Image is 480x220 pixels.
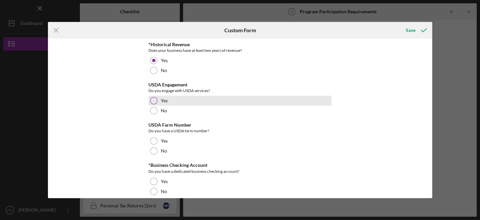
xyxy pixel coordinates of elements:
label: Yes [161,179,168,184]
label: Yes [161,98,168,103]
label: No [161,148,167,154]
div: *Business Checking Account [148,163,332,168]
div: Do you engage with USDA services? [148,87,332,94]
div: USDA Farm Number [148,122,332,128]
div: Save [406,24,415,37]
div: Do you have a USDA farm number? [148,128,332,134]
div: Do you have a dedicated business checking account? [148,168,332,175]
label: Yes [161,138,168,144]
label: No [161,108,167,113]
div: *Historical Revenue [148,42,332,47]
h6: Custom Form [224,27,256,33]
button: Save [399,24,432,37]
label: No [161,189,167,194]
label: No [161,68,167,73]
div: Does your business have at least two years of revenue? [148,47,332,54]
label: Yes [161,58,168,63]
div: USDA Engagement [148,82,332,87]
